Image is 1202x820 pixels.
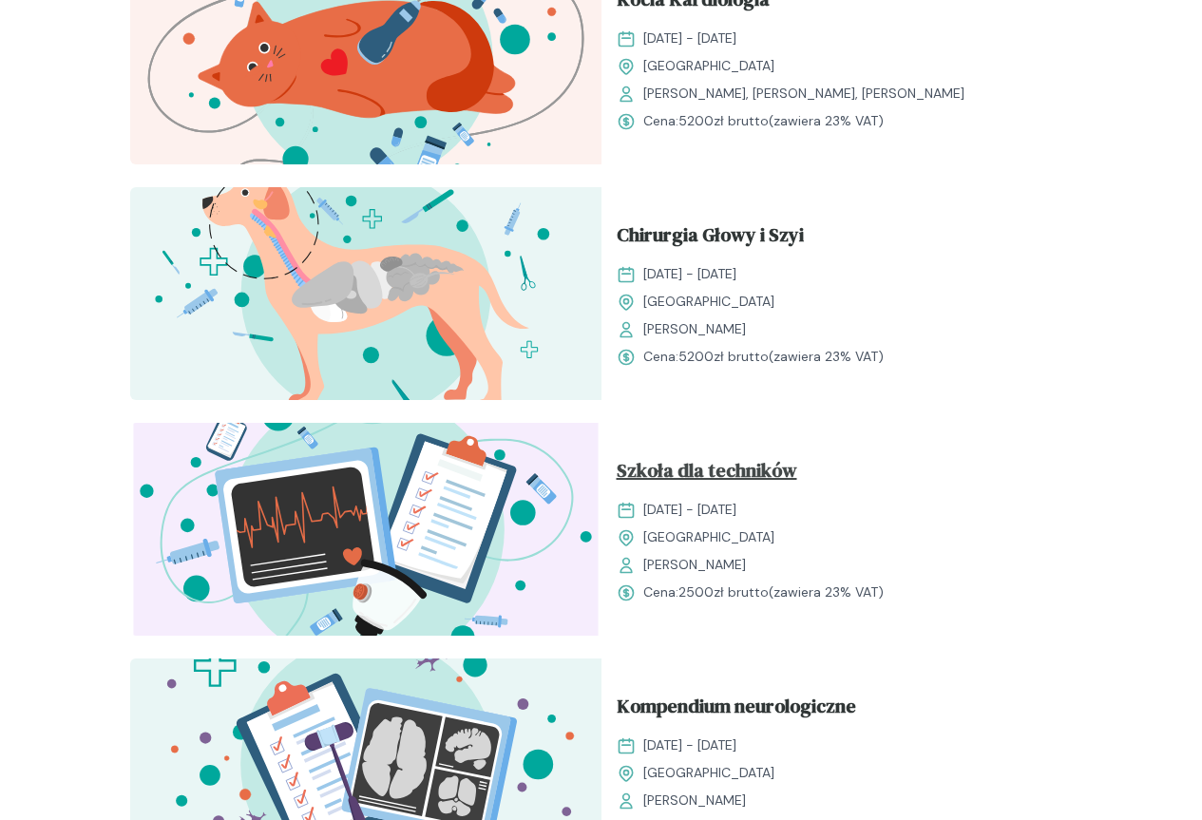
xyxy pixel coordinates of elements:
[643,763,774,783] span: [GEOGRAPHIC_DATA]
[130,187,601,400] img: ZqFXfB5LeNNTxeHy_ChiruGS_T.svg
[643,319,746,339] span: [PERSON_NAME]
[643,500,736,520] span: [DATE] - [DATE]
[617,456,1058,492] a: Szkoła dla techników
[617,220,1058,257] a: Chirurgia Głowy i Szyi
[678,112,769,129] span: 5200 zł brutto
[643,29,736,48] span: [DATE] - [DATE]
[617,692,1058,728] a: Kompendium neurologiczne
[678,348,769,365] span: 5200 zł brutto
[678,583,769,601] span: 2500 zł brutto
[643,555,746,575] span: [PERSON_NAME]
[643,292,774,312] span: [GEOGRAPHIC_DATA]
[643,582,884,602] span: Cena: (zawiera 23% VAT)
[643,111,884,131] span: Cena: (zawiera 23% VAT)
[643,347,884,367] span: Cena: (zawiera 23% VAT)
[617,692,856,728] span: Kompendium neurologiczne
[617,456,797,492] span: Szkoła dla techników
[643,791,746,810] span: [PERSON_NAME]
[643,84,964,104] span: [PERSON_NAME], [PERSON_NAME], [PERSON_NAME]
[643,735,736,755] span: [DATE] - [DATE]
[643,264,736,284] span: [DATE] - [DATE]
[643,56,774,76] span: [GEOGRAPHIC_DATA]
[617,220,804,257] span: Chirurgia Głowy i Szyi
[130,423,601,636] img: Z2B_FZbqstJ98k08_Technicy_T.svg
[643,527,774,547] span: [GEOGRAPHIC_DATA]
